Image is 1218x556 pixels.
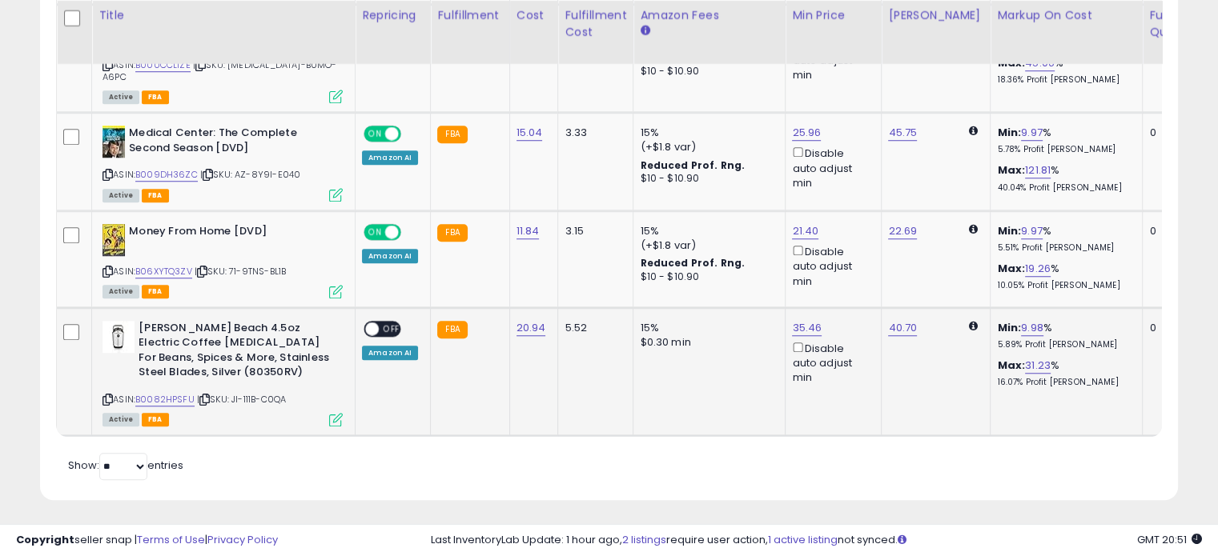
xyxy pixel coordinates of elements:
div: 0 [1149,224,1199,238]
p: 40.04% Profit [PERSON_NAME] [997,182,1130,194]
div: % [997,321,1130,350]
span: OFF [399,127,424,141]
div: ASIN: [103,126,343,200]
b: Max: [997,358,1025,373]
div: Disable auto adjust min [792,339,869,386]
div: % [997,262,1130,291]
div: Title [98,7,348,24]
div: Fulfillable Quantity [1149,7,1204,41]
small: Amazon Fees. [640,24,649,38]
p: 5.78% Profit [PERSON_NAME] [997,144,1130,155]
a: 45.75 [888,125,917,141]
a: 2 listings [622,532,666,547]
span: | SKU: [MEDICAL_DATA]-B0MO-A6PC [103,58,337,82]
small: FBA [437,126,467,143]
div: 5.52 [565,321,621,335]
div: $10 - $10.90 [640,65,773,78]
a: 11.84 [517,223,540,239]
a: 22.69 [888,223,917,239]
div: Fulfillment Cost [565,7,626,41]
div: Repricing [362,7,424,24]
div: 0 [1149,321,1199,335]
a: 25.96 [792,125,821,141]
span: ON [365,127,385,141]
span: 2025-10-13 20:51 GMT [1137,532,1202,547]
div: [PERSON_NAME] [888,7,983,24]
b: [PERSON_NAME] Beach 4.5oz Electric Coffee [MEDICAL_DATA] For Beans, Spices & More, Stainless Stee... [139,321,333,384]
a: B06XYTQ3ZV [135,265,192,278]
span: OFF [379,322,404,335]
a: B000CCL1ZE [135,58,191,72]
div: seller snap | | [16,533,278,548]
div: 15% [640,321,773,335]
div: Amazon AI [362,249,418,263]
p: 16.07% Profit [PERSON_NAME] [997,377,1130,388]
div: ASIN: [103,18,343,102]
a: 20.94 [517,320,546,336]
div: ASIN: [103,224,343,297]
span: FBA [142,285,169,298]
span: All listings currently available for purchase on Amazon [103,285,139,298]
div: Markup on Cost [997,7,1136,24]
a: 1 active listing [768,532,838,547]
div: Amazon AI [362,150,418,165]
div: ASIN: [103,321,343,425]
b: Money From Home [DVD] [129,224,324,243]
div: 15% [640,126,773,140]
a: 9.98 [1021,320,1043,336]
span: | SKU: AZ-8Y9I-E040 [200,168,300,181]
a: Terms of Use [137,532,205,547]
b: Max: [997,55,1025,70]
div: 0 [1149,126,1199,140]
b: Min: [997,223,1021,238]
div: Amazon AI [362,346,418,360]
img: 510DLQozVXL._SL40_.jpg [103,224,125,256]
a: 15.04 [517,125,543,141]
th: The percentage added to the cost of goods (COGS) that forms the calculator for Min & Max prices. [991,1,1143,64]
span: FBA [142,413,169,426]
div: (+$1.8 var) [640,238,773,253]
div: % [997,163,1130,193]
div: Last InventoryLab Update: 1 hour ago, require user action, not synced. [431,533,1202,548]
a: 31.23 [1025,358,1051,374]
div: $0.30 min [640,335,773,350]
div: 3.33 [565,126,621,140]
a: 121.81 [1025,162,1051,178]
p: 5.51% Profit [PERSON_NAME] [997,242,1130,254]
div: Min Price [792,7,874,24]
a: 35.46 [792,320,822,336]
div: % [997,126,1130,155]
a: 21.40 [792,223,818,239]
i: Click here to read more about un-synced listings. [898,534,906,545]
div: 15% [640,224,773,238]
span: | SKU: 71-9TNS-BL1B [195,265,286,278]
div: % [997,224,1130,254]
div: Fulfillment [437,7,502,24]
a: B0082HPSFU [135,393,195,406]
span: All listings currently available for purchase on Amazon [103,90,139,104]
img: 51+X-z260QL._SL40_.jpg [103,126,125,158]
a: 40.70 [888,320,917,336]
p: 18.36% Profit [PERSON_NAME] [997,74,1130,86]
b: Min: [997,320,1021,335]
div: $10 - $10.90 [640,270,773,284]
small: FBA [437,321,467,338]
div: (+$1.8 var) [640,140,773,154]
b: Max: [997,162,1025,178]
span: Show: entries [68,458,183,473]
b: Medical Center: The Complete Second Season [DVD] [129,126,324,159]
div: Disable auto adjust min [792,242,869,289]
a: B009DH36ZC [135,168,198,182]
a: Privacy Policy [207,532,278,547]
span: ON [365,226,385,239]
b: Max: [997,261,1025,276]
span: All listings currently available for purchase on Amazon [103,413,139,426]
b: Reduced Prof. Rng. [640,158,745,172]
div: Cost [517,7,552,24]
span: FBA [142,189,169,202]
div: Disable auto adjust min [792,144,869,190]
b: Reduced Prof. Rng. [640,256,745,270]
span: | SKU: JI-111B-C0QA [197,393,286,406]
a: 19.26 [1025,261,1051,277]
div: % [997,56,1130,86]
